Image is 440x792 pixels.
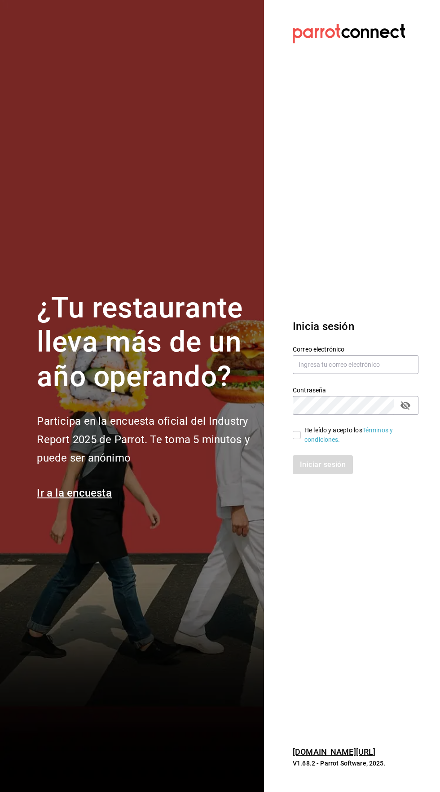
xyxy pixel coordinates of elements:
a: [DOMAIN_NAME][URL] [293,747,375,757]
h2: Participa en la encuesta oficial del Industry Report 2025 de Parrot. Te toma 5 minutos y puede se... [37,412,253,467]
label: Correo electrónico [293,346,418,352]
div: He leído y acepto los [304,426,411,444]
label: Contraseña [293,387,418,393]
button: passwordField [398,398,413,413]
a: Términos y condiciones. [304,427,393,443]
p: V1.68.2 - Parrot Software, 2025. [293,759,418,768]
input: Ingresa tu correo electrónico [293,355,418,374]
h3: Inicia sesión [293,318,418,334]
h1: ¿Tu restaurante lleva más de un año operando? [37,291,253,394]
a: Ir a la encuesta [37,487,112,499]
